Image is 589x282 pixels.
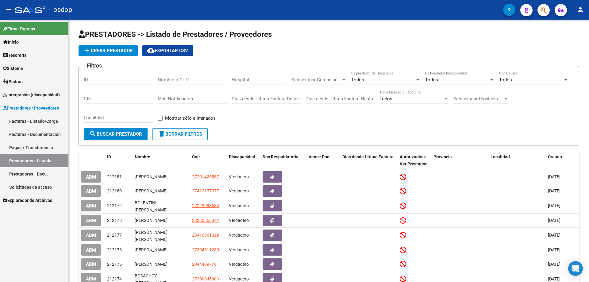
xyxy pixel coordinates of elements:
span: Seleccionar Provincia [453,96,503,102]
span: Verdadero [229,247,249,252]
div: Open Intercom Messenger [568,261,583,276]
span: 27394511280 [192,247,219,252]
span: 27300045303 [192,276,219,281]
datatable-header-cell: Localidad [488,150,545,171]
span: - osdop [48,3,72,17]
button: ABM [81,244,101,256]
span: ID [107,154,111,159]
datatable-header-cell: Provincia [431,150,488,171]
span: ABM [86,261,96,267]
span: [DATE] [548,247,560,252]
span: Seleccionar Gerenciador [291,77,341,83]
span: Borrar Filtros [158,131,202,137]
span: Autorizados a Ver Prestador [400,154,427,166]
span: Verdadero [229,262,249,267]
span: Doc Respaldatoria [263,154,298,159]
span: 212178 [107,218,122,223]
span: [DATE] [548,262,560,267]
span: 212176 [107,247,122,252]
span: Verdadero [229,174,249,179]
span: ABM [86,218,96,223]
span: [DATE] [548,218,560,223]
button: ABM [81,258,101,270]
button: Crear Prestador [79,45,138,56]
span: ABM [86,276,96,282]
span: Inicio [3,39,19,45]
span: Verdadero [229,188,249,193]
span: 212175 [107,262,122,267]
button: ABM [81,230,101,241]
span: Verdadero [229,276,249,281]
span: Integración (discapacidad) [3,91,60,98]
datatable-header-cell: Doc Respaldatoria [260,150,306,171]
span: Sistema [3,65,23,72]
span: 212179 [107,203,122,208]
mat-icon: add [83,47,91,54]
button: ABM [81,185,101,197]
datatable-header-cell: Creado [545,150,579,171]
datatable-header-cell: Discapacidad [226,150,260,171]
span: [DATE] [548,276,560,281]
button: Exportar CSV [142,45,193,56]
span: Todos [425,77,438,83]
button: Borrar Filtros [152,128,208,140]
span: Verdadero [229,233,249,238]
span: Creado [548,154,562,159]
div: [PERSON_NAME] [135,217,187,224]
span: ABM [86,203,96,209]
span: Verdadero [229,218,249,223]
span: Provincia [433,154,452,159]
span: 27229088683 [192,203,219,208]
span: Vence Doc [309,154,329,159]
span: ABM [86,188,96,194]
datatable-header-cell: Nombre [132,150,190,171]
button: ABM [81,200,101,211]
span: Dias desde Ultima Factura [342,154,394,159]
span: Cuit [192,154,200,159]
button: Buscar Prestador [84,128,148,140]
span: 27201425587 [192,174,219,179]
span: [DATE] [548,174,560,179]
mat-icon: cloud_download [147,47,155,54]
div: [PERSON_NAME] [135,261,187,268]
span: PRESTADORES -> Listado de Prestadores / Proveedores [79,30,272,39]
span: Explorador de Archivos [3,197,52,204]
span: Todos [499,77,512,83]
datatable-header-cell: Dias desde Ultima Factura [340,150,397,171]
span: [DATE] [548,203,560,208]
span: Todos [379,96,392,102]
span: 212180 [107,188,122,193]
mat-icon: delete [158,130,165,137]
span: [DATE] [548,233,560,238]
span: Mostrar sólo eliminados [165,114,216,122]
span: Nombre [135,154,150,159]
span: ABM [86,247,96,253]
datatable-header-cell: ID [105,150,132,171]
span: Exportar CSV [147,48,188,53]
span: Verdadero [229,203,249,208]
span: ABM [86,174,96,180]
span: Buscar Prestador [89,131,142,137]
span: Prestadores / Proveedores [3,105,59,111]
div: [PERSON_NAME] [135,173,187,180]
span: Discapacidad [229,154,255,159]
span: 23320558344 [192,218,219,223]
div: BOLENTINI [PERSON_NAME] [135,199,187,212]
datatable-header-cell: Vence Doc [306,150,340,171]
span: Localidad [491,154,510,159]
span: Firma Express [3,25,35,32]
span: 23410361329 [192,233,219,238]
mat-icon: search [89,130,97,137]
mat-icon: menu [5,6,12,13]
span: 27412177377 [192,188,219,193]
span: Padrón [3,78,23,85]
span: Tesorería [3,52,27,59]
button: ABM [81,215,101,226]
div: [PERSON_NAME] [135,246,187,253]
span: Todos [351,77,364,83]
button: ABM [81,171,101,183]
span: Crear Prestador [83,48,133,53]
span: 212177 [107,233,122,238]
div: [PERSON_NAME] [135,187,187,195]
span: 212174 [107,276,122,281]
